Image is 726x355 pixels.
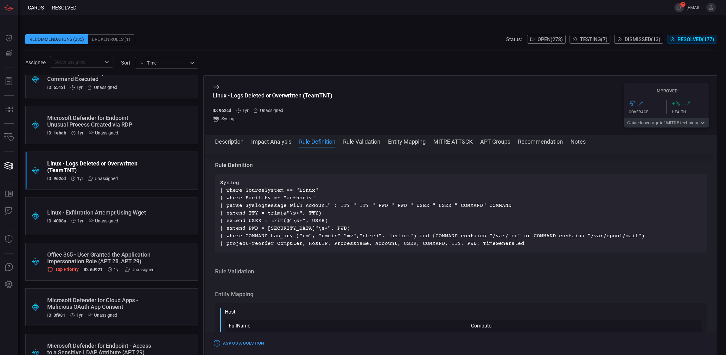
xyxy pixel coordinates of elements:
[1,232,16,247] button: Threat Intelligence
[433,137,473,145] button: MITRE ATT&CK
[220,187,702,194] p: | where SourceSystem == "Linux"
[47,297,152,310] div: Microsoft Defender for Cloud Apps - Malicious OAuth App Consent
[88,313,117,318] div: Unassigned
[77,130,84,135] span: Aug 11, 2024 8:18 AM
[1,186,16,202] button: Rule Catalog
[47,251,155,265] div: Office 365 - User Granted the Application Impersonation Role (APT 28, APT 29)
[215,137,244,145] button: Description
[343,137,380,145] button: Rule Validation
[570,35,610,44] button: Testing(7)
[229,322,456,330] div: FullName
[47,160,152,173] div: Linux - Logs Deleted or Overwritten (TeamTNT)
[220,225,702,232] p: | extend PWD = [SECURITY_DATA]"\s+", PWD)
[680,2,685,7] span: 7
[47,266,79,272] div: Top Priority
[471,322,698,330] div: Computer
[220,194,702,202] p: | where Facility =~ "authpriv"
[102,58,111,66] button: Open
[254,108,283,113] div: Unassigned
[121,60,130,66] label: sort
[686,5,704,10] span: [EMAIL_ADDRESS][DOMAIN_NAME]
[538,36,563,42] span: Open ( 278 )
[629,110,666,114] div: Coverage
[88,85,117,90] div: Unassigned
[220,179,702,187] p: Syslog
[89,130,118,135] div: Unassigned
[664,120,666,125] span: 1
[480,137,510,145] button: APT Groups
[213,108,231,113] h5: ID: 962cd
[225,308,702,316] div: Host
[1,74,16,89] button: Reports
[456,322,471,330] div: →
[1,158,16,173] button: Cards
[125,267,155,272] div: Unassigned
[672,110,710,114] div: Health
[47,85,65,90] h5: ID: 6513f
[84,267,103,272] h5: ID: 6d921
[52,58,101,66] input: Select assignee
[678,36,714,42] span: Resolved ( 177 )
[47,209,152,216] div: Linux - Exfiltration Attempt Using Wget
[624,118,709,128] button: Gainedcoverage in1MITRE technique
[76,313,83,318] span: Aug 06, 2024 10:17 AM
[1,277,16,292] button: Preferences
[76,85,83,90] span: Aug 11, 2024 8:18 AM
[220,232,702,240] p: | where COMMAND has_any ("rm", "rmdir" "mv","shred", "unlink") and (COMMAND contains "/var/log" o...
[47,218,66,223] h5: ID: 4098a
[667,35,717,44] button: Resolved(177)
[242,108,249,113] span: Aug 11, 2024 8:18 AM
[52,5,77,11] span: resolved
[220,202,702,209] p: | parse SyslogMessage with Account" : TTY=" TTY " PWD=" PWD " USER=" USER " COMMAND" COMMAND
[28,5,44,11] span: Cards
[47,130,66,135] h5: ID: 1ebab
[25,59,46,65] span: Assignee
[625,36,660,42] span: Dismissed ( 13 )
[220,217,702,225] p: | extend USER = trim(@"\s+", USER)
[570,137,586,145] button: Notes
[1,30,16,46] button: Dashboard
[215,268,707,275] h3: Rule Validation
[215,290,707,298] h3: Entity Mapping
[518,137,563,145] button: Recommendation
[1,46,16,61] button: Detections
[139,60,188,66] div: Time
[89,218,118,223] div: Unassigned
[251,137,291,145] button: Impact Analysis
[220,240,702,247] p: | project-reorder Computer, HostIP, ProcessName, Account, USER, COMMAND, TTY, PWD, TimeGenerated
[88,176,118,181] div: Unassigned
[614,35,663,44] button: Dismissed(13)
[672,100,680,107] h3: + %
[114,267,120,272] span: Aug 06, 2024 11:31 AM
[527,35,566,44] button: Open(278)
[213,115,332,122] div: Syslog
[1,102,16,117] button: MITRE - Detection Posture
[674,3,684,12] button: 7
[47,69,152,82] div: Linux - /etc/passwd Symbolic Link Command Executed
[213,92,332,99] div: Linux - Logs Deleted or Overwritten (TeamTNT)
[624,88,709,93] h5: Improved
[47,313,65,318] h5: ID: 3f981
[1,260,16,275] button: Ask Us A Question
[299,137,335,145] button: Rule Definition
[215,161,707,169] h3: Rule Definition
[77,176,83,181] span: Aug 11, 2024 8:18 AM
[580,36,608,42] span: Testing ( 7 )
[213,339,265,348] button: Ask Us a Question
[25,34,88,44] div: Recommendations (285)
[1,203,16,219] button: ALERT ANALYSIS
[388,137,426,145] button: Entity Mapping
[1,130,16,145] button: Inventory
[47,176,66,181] h5: ID: 962cd
[220,209,702,217] p: | extend TTY = trim(@"\s+", TTY)
[506,36,522,42] span: Status:
[88,34,134,44] div: Broken Rules (1)
[47,115,152,128] div: Microsoft Defender for Endpoint - Unusual Process Created via RDP
[77,218,84,223] span: Aug 11, 2024 8:17 AM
